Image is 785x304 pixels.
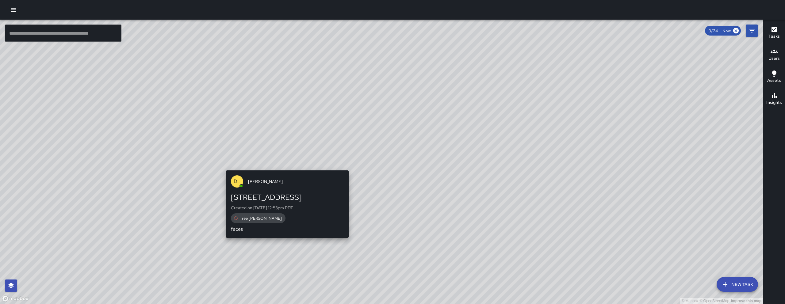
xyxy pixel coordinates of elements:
button: Insights [763,88,785,110]
span: [PERSON_NAME] [248,178,344,184]
h6: Assets [767,77,781,84]
span: Tree [PERSON_NAME] [236,216,285,221]
button: Users [763,44,785,66]
button: New Task [717,277,758,292]
div: 9/24 — Now [705,26,741,36]
button: Filters [746,25,758,37]
h6: Users [768,55,780,62]
span: 9/24 — Now [705,28,734,33]
button: DL[PERSON_NAME][STREET_ADDRESS]Created on [DATE] 12:53pm PDTTree [PERSON_NAME]feces [226,170,349,238]
button: Assets [763,66,785,88]
p: feces [231,226,344,233]
p: Created on [DATE] 12:53pm PDT [231,205,344,211]
h6: Tasks [768,33,780,40]
div: [STREET_ADDRESS] [231,192,344,202]
h6: Insights [766,99,782,106]
p: DL [234,178,240,185]
button: Tasks [763,22,785,44]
